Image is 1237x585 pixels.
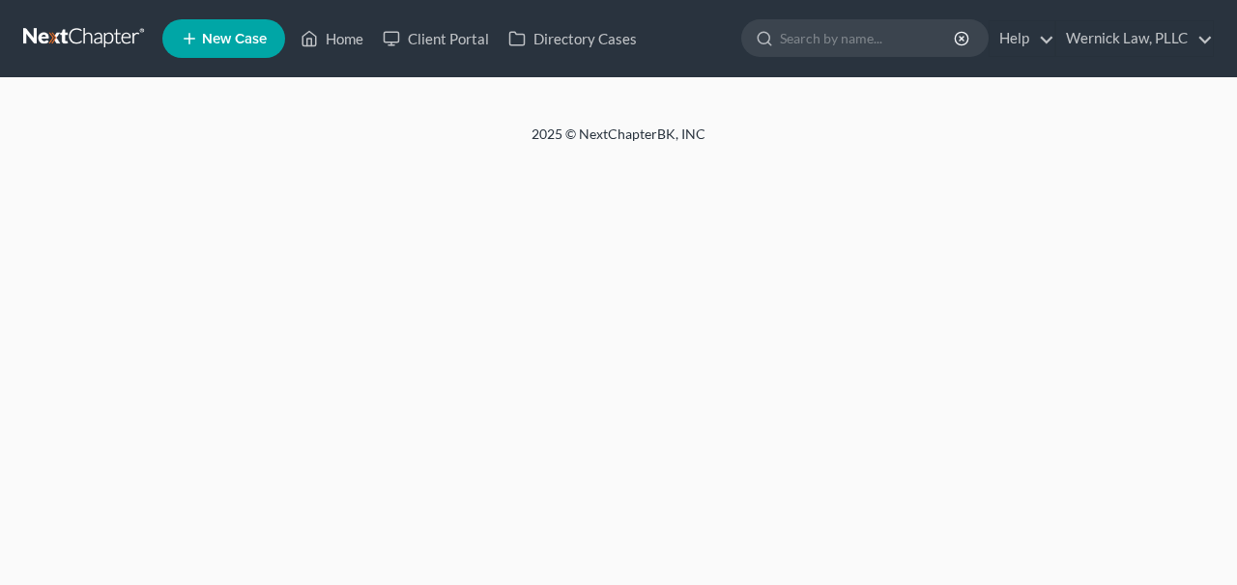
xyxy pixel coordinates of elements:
[373,21,499,56] a: Client Portal
[291,21,373,56] a: Home
[780,20,957,56] input: Search by name...
[990,21,1054,56] a: Help
[202,32,267,46] span: New Case
[1056,21,1213,56] a: Wernick Law, PLLC
[68,125,1169,159] div: 2025 © NextChapterBK, INC
[499,21,647,56] a: Directory Cases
